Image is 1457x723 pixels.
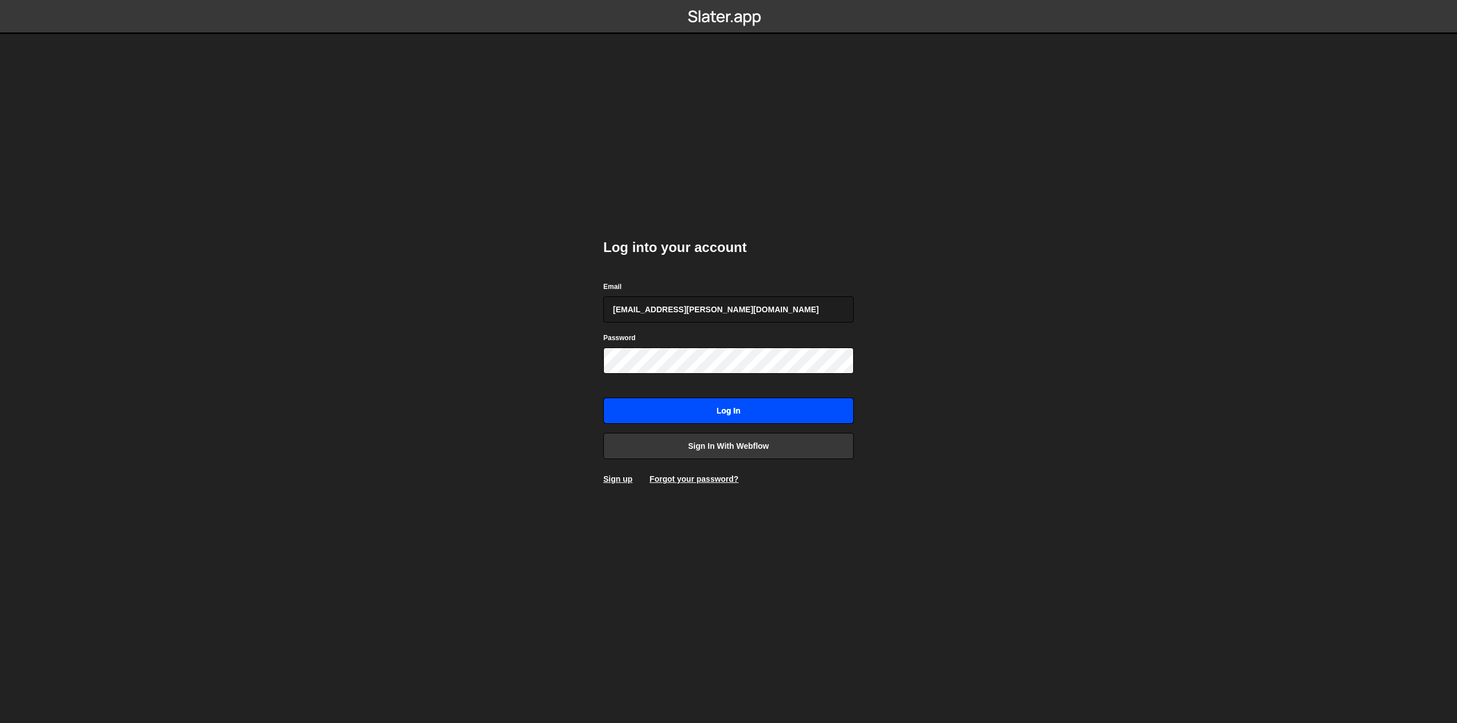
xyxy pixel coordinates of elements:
label: Password [603,332,636,344]
h2: Log into your account [603,238,854,257]
a: Sign up [603,474,632,484]
label: Email [603,281,622,292]
a: Sign in with Webflow [603,433,854,459]
a: Forgot your password? [649,474,738,484]
input: Log in [603,398,854,424]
